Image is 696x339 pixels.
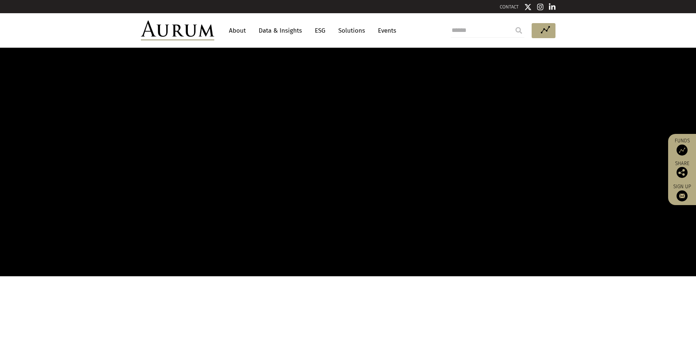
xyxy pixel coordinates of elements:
[311,24,329,37] a: ESG
[672,183,692,201] a: Sign up
[335,24,369,37] a: Solutions
[677,190,688,201] img: Sign up to our newsletter
[677,167,688,178] img: Share this post
[672,161,692,178] div: Share
[672,138,692,156] a: Funds
[500,4,519,10] a: CONTACT
[225,24,249,37] a: About
[255,24,306,37] a: Data & Insights
[524,3,532,11] img: Twitter icon
[511,23,526,38] input: Submit
[677,145,688,156] img: Access Funds
[141,21,214,40] img: Aurum
[537,3,544,11] img: Instagram icon
[374,24,396,37] a: Events
[549,3,555,11] img: Linkedin icon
